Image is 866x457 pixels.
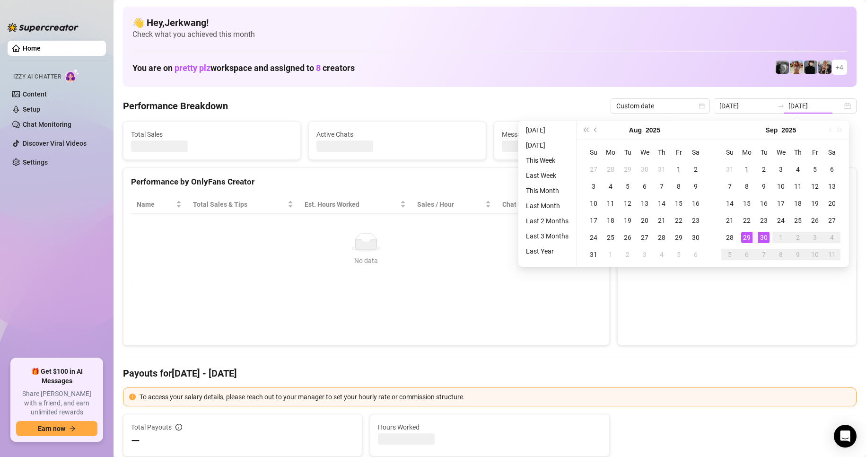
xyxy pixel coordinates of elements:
[131,195,187,214] th: Name
[502,199,588,210] span: Chat Conversion
[834,425,857,448] div: Open Intercom Messenger
[23,121,71,128] a: Chat Monitoring
[616,99,704,113] span: Custom date
[193,199,286,210] span: Total Sales & Tips
[411,195,497,214] th: Sales / Hour
[23,44,41,52] a: Home
[131,176,602,188] div: Performance by OnlyFans Creator
[175,63,210,73] span: pretty plz
[818,61,831,74] img: Violet
[140,392,850,402] div: To access your salary details, please reach out to your manager to set your hourly rate or commis...
[23,158,48,166] a: Settings
[132,16,847,29] h4: 👋 Hey, Jerkwang !
[699,103,705,109] span: calendar
[316,63,321,73] span: 8
[140,255,592,266] div: No data
[502,129,664,140] span: Messages Sent
[65,69,79,82] img: AI Chatter
[497,195,601,214] th: Chat Conversion
[16,367,97,386] span: 🎁 Get $100 in AI Messages
[187,195,299,214] th: Total Sales & Tips
[175,424,182,431] span: info-circle
[23,90,47,98] a: Content
[788,101,842,111] input: End date
[16,421,97,436] button: Earn nowarrow-right
[790,61,803,74] img: Amber
[123,367,857,380] h4: Payouts for [DATE] - [DATE]
[719,101,773,111] input: Start date
[131,422,172,432] span: Total Payouts
[777,102,785,110] span: swap-right
[378,422,601,432] span: Hours Worked
[13,72,61,81] span: Izzy AI Chatter
[625,176,849,188] div: Sales by OnlyFans Creator
[804,61,817,74] img: Camille
[777,102,785,110] span: to
[836,62,843,72] span: + 4
[131,433,140,448] span: —
[137,199,174,210] span: Name
[16,389,97,417] span: Share [PERSON_NAME] with a friend, and earn unlimited rewards
[316,129,478,140] span: Active Chats
[23,105,40,113] a: Setup
[8,23,79,32] img: logo-BBDzfeDw.svg
[123,99,228,113] h4: Performance Breakdown
[69,425,76,432] span: arrow-right
[132,63,355,73] h1: You are on workspace and assigned to creators
[417,199,483,210] span: Sales / Hour
[129,394,136,400] span: exclamation-circle
[305,199,398,210] div: Est. Hours Worked
[132,29,847,40] span: Check what you achieved this month
[38,425,65,432] span: Earn now
[776,61,789,74] img: Amber
[23,140,87,147] a: Discover Viral Videos
[131,129,293,140] span: Total Sales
